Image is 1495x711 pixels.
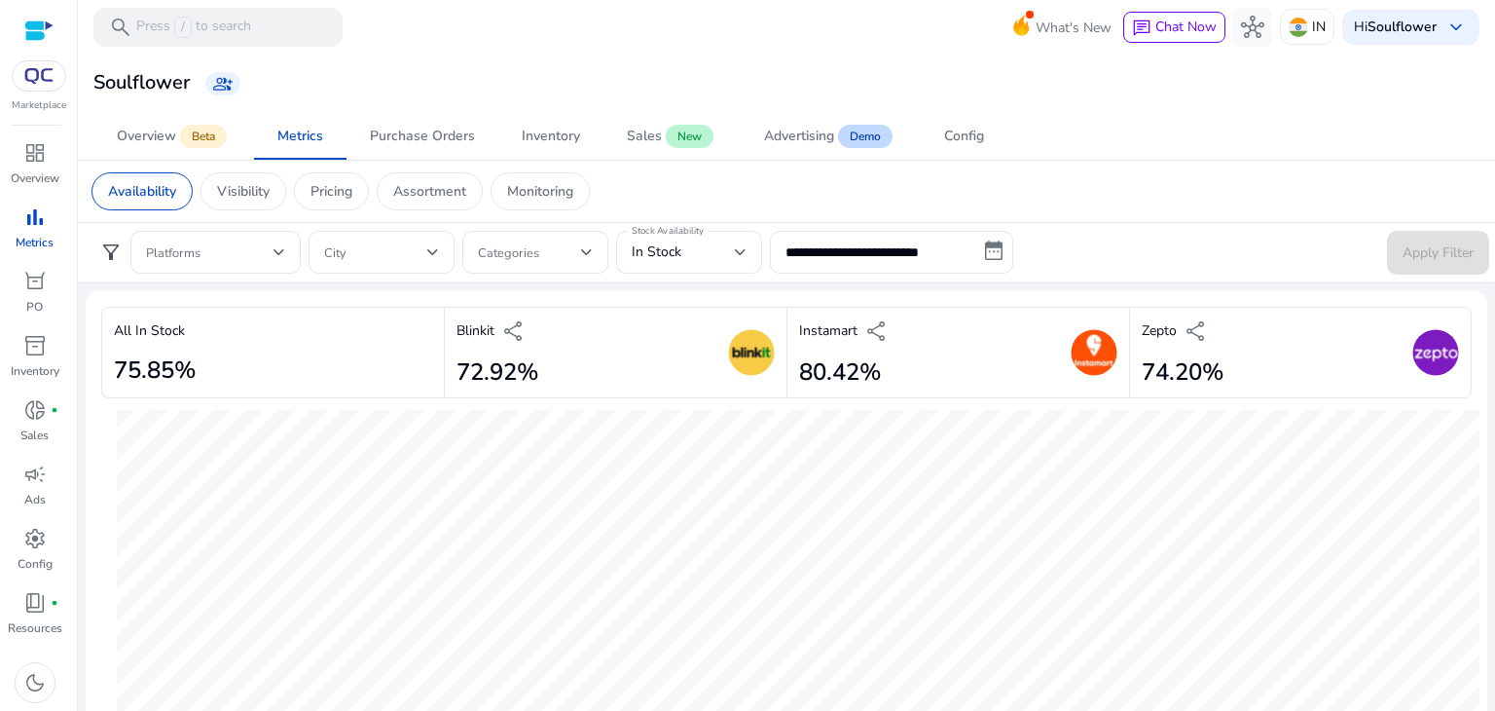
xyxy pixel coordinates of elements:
[1142,320,1177,341] p: Zepto
[18,555,53,573] p: Config
[1123,12,1225,43] button: chatChat Now
[217,181,270,202] p: Visibility
[456,358,538,387] h2: 72.92%
[205,72,240,95] a: group_add
[23,141,47,165] span: dashboard
[174,17,192,38] span: /
[1312,10,1326,44] p: IN
[180,125,227,148] span: Beta
[109,16,132,39] span: search
[502,319,526,343] span: share
[51,599,58,607] span: fiber_manual_record
[799,358,889,387] h2: 80.42%
[865,319,889,343] span: share
[1155,18,1217,36] span: Chat Now
[370,130,475,143] div: Purchase Orders
[799,320,857,341] p: Instamart
[99,241,123,264] span: filter_alt
[456,320,494,341] p: Blinkit
[1289,18,1308,37] img: in.svg
[627,130,662,143] div: Sales
[117,130,176,143] div: Overview
[632,224,704,238] mat-label: Stock Availability
[393,181,466,202] p: Assortment
[26,298,43,316] p: PO
[1142,358,1223,387] h2: 74.20%
[1132,19,1151,38] span: chat
[507,181,573,202] p: Monitoring
[24,491,46,508] p: Ads
[51,406,58,414] span: fiber_manual_record
[764,130,834,143] div: Advertising
[1233,8,1272,47] button: hub
[11,169,59,187] p: Overview
[310,181,352,202] p: Pricing
[944,130,984,143] div: Config
[666,125,713,148] span: New
[277,130,323,143] div: Metrics
[8,619,62,637] p: Resources
[23,334,47,357] span: inventory_2
[1444,16,1468,39] span: keyboard_arrow_down
[12,98,66,113] p: Marketplace
[1036,11,1112,45] span: What's New
[1367,18,1437,36] b: Soulflower
[23,591,47,615] span: book_4
[23,206,47,229] span: bar_chart
[136,17,251,38] p: Press to search
[114,356,196,385] h2: 75.85%
[11,362,59,380] p: Inventory
[108,181,176,202] p: Availability
[1185,319,1208,343] span: share
[20,427,49,444] p: Sales
[23,671,47,694] span: dark_mode
[838,125,893,148] span: Demo
[16,234,54,251] p: Metrics
[1354,20,1437,34] p: Hi
[213,74,233,94] span: group_add
[522,130,580,143] div: Inventory
[93,71,190,94] h3: Soulflower
[1241,16,1264,39] span: hub
[23,527,47,550] span: settings
[23,270,47,293] span: orders
[23,398,47,422] span: donut_small
[21,68,56,84] img: QC-logo.svg
[114,320,185,341] p: All In Stock
[632,243,681,261] span: In Stock
[23,463,47,486] span: campaign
